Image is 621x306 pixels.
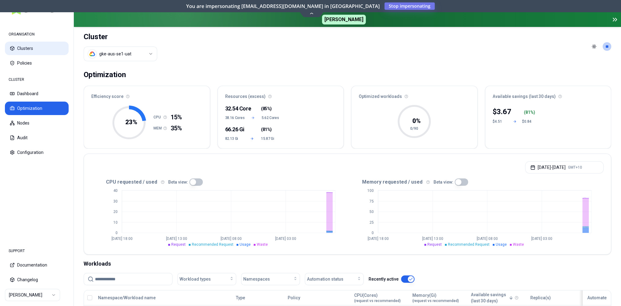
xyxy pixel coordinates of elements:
button: Available savings(last 30 days) [471,292,513,304]
span: Usage [240,242,251,247]
span: 15% [171,113,182,121]
button: Namespaces [241,273,300,285]
span: 81% [262,126,270,132]
span: ( ) [261,126,272,132]
p: 3.67 [497,107,511,117]
h1: Cluster [84,32,157,42]
button: Changelog [5,273,69,286]
button: Optimization [5,102,69,115]
button: Automation status [305,273,364,285]
span: 82.13 Gi [225,136,243,141]
tspan: 10 [113,220,118,225]
div: Available savings (last 30 days) [485,86,611,103]
tspan: 75 [369,199,374,203]
div: Efficiency score [84,86,210,103]
h1: CPU [153,115,163,120]
div: $4.51 [493,119,507,124]
button: Policies [5,56,69,70]
span: ( ) [261,106,272,112]
button: Namespace/Workload name [98,292,156,304]
p: 81 [525,109,530,115]
tspan: [DATE] 08:00 [221,237,242,241]
button: Memory(Gi)(request vs recommended) [412,292,459,304]
span: (request vs recommended) [354,298,401,303]
tspan: 40 [113,188,118,193]
tspan: [DATE] 18:00 [368,237,389,241]
div: Optimization [84,69,126,81]
tspan: [DATE] 18:00 [112,237,133,241]
tspan: 0 % [412,117,421,125]
span: 38.16 Cores [225,115,245,120]
span: Namespaces [243,276,270,282]
button: Clusters [5,42,69,55]
button: Documentation [5,258,69,272]
div: Policy [287,295,348,301]
button: CPU(Cores)(request vs recommended) [354,292,401,304]
tspan: [DATE] 13:00 [422,237,443,241]
button: Workload types [177,273,236,285]
div: Workloads [84,259,611,268]
span: Waste [513,242,524,247]
tspan: 50 [369,210,374,214]
h1: MEM [153,126,163,131]
div: 66.26 Gi [225,125,243,134]
div: $0.84 [522,119,537,124]
label: Recently active [369,277,399,281]
label: Beta view: [434,180,453,184]
div: Resources (excess) [218,86,344,103]
tspan: 0 [372,231,374,235]
div: Automate [585,295,608,301]
button: Audit [5,131,69,144]
div: $ [493,107,511,117]
span: (request vs recommended) [412,298,459,303]
div: Memory requested / used [347,178,604,186]
button: Dashboard [5,87,69,100]
tspan: 100 [367,188,374,193]
span: [PERSON_NAME] [322,15,366,24]
button: Nodes [5,116,69,130]
button: Configuration [5,146,69,159]
tspan: 30 [113,199,118,203]
tspan: 0 [115,231,118,235]
span: GMT+10 [568,165,582,170]
tspan: [DATE] 08:00 [477,237,498,241]
tspan: 25 [369,220,374,225]
div: Memory(Gi) [412,292,459,303]
span: Recommended Request [448,242,490,247]
div: Optimized workloads [351,86,477,103]
span: Request [171,242,186,247]
span: 5.62 Cores [261,115,279,120]
span: Usage [496,242,507,247]
label: Beta view: [168,180,188,184]
div: ORGANISATION [5,28,69,40]
div: CPU requested / used [91,178,347,186]
span: 85% [262,106,270,112]
span: 15.87 Gi [261,136,279,141]
tspan: 20 [113,210,118,214]
div: CPU(Cores) [354,292,401,303]
div: ( %) [524,109,537,115]
span: Request [427,242,442,247]
tspan: 0/90 [410,126,418,131]
img: gcp [89,51,95,57]
div: gke-aus-se1-uat [99,51,131,57]
button: Type [236,292,245,304]
tspan: 23 % [125,118,137,126]
button: Select a value [84,47,157,61]
span: Automation status [307,276,343,282]
div: 32.54 Core [225,104,243,113]
tspan: [DATE] 03:00 [275,237,296,241]
span: Recommended Request [192,242,233,247]
tspan: [DATE] 03:00 [531,237,552,241]
span: 35% [171,124,182,132]
tspan: [DATE] 13:00 [166,237,187,241]
span: Workload types [180,276,211,282]
div: CLUSTER [5,73,69,86]
span: Waste [257,242,268,247]
button: Replica(s) [530,292,551,304]
div: SUPPORT [5,245,69,257]
button: [DATE]-[DATE]GMT+10 [525,161,604,174]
